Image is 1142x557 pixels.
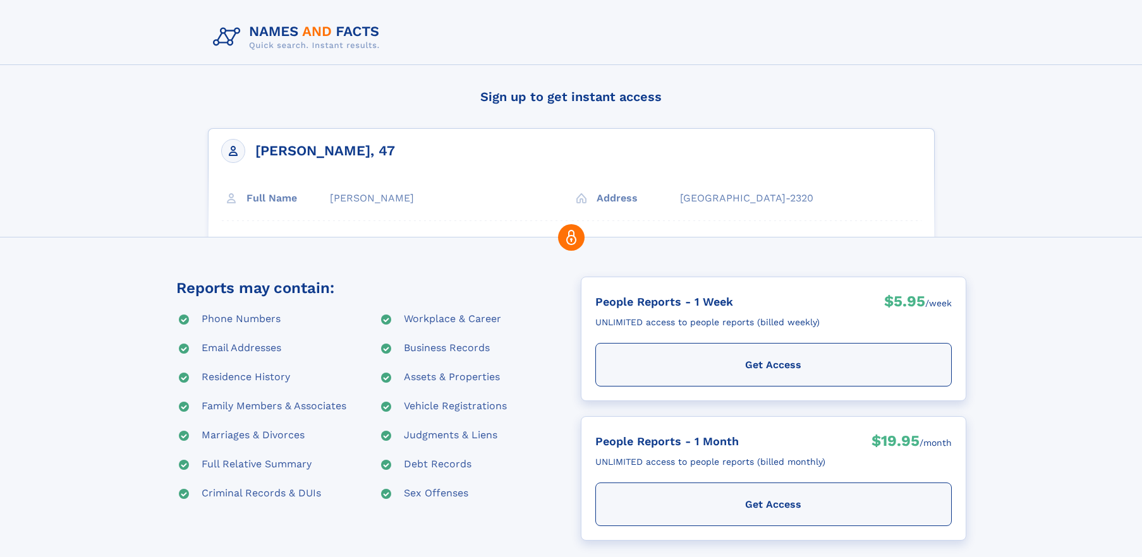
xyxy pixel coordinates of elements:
[595,431,825,452] div: People Reports - 1 Month
[202,370,290,385] div: Residence History
[202,428,305,443] div: Marriages & Divorces
[404,312,501,327] div: Workplace & Career
[202,399,346,414] div: Family Members & Associates
[208,20,390,54] img: Logo Names and Facts
[595,482,952,526] div: Get Access
[595,312,820,333] div: UNLIMITED access to people reports (billed weekly)
[202,486,321,501] div: Criminal Records & DUIs
[208,78,935,116] h4: Sign up to get instant access
[202,341,281,356] div: Email Addresses
[925,291,952,315] div: /week
[595,291,820,312] div: People Reports - 1 Week
[176,277,334,299] div: Reports may contain:
[404,399,507,414] div: Vehicle Registrations
[202,312,281,327] div: Phone Numbers
[404,457,471,472] div: Debt Records
[404,486,468,501] div: Sex Offenses
[884,291,925,315] div: $5.95
[595,343,952,386] div: Get Access
[595,452,825,472] div: UNLIMITED access to people reports (billed monthly)
[920,431,952,455] div: /month
[404,341,490,356] div: Business Records
[872,431,920,455] div: $19.95
[202,457,312,472] div: Full Relative Summary
[404,370,500,385] div: Assets & Properties
[404,428,497,443] div: Judgments & Liens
